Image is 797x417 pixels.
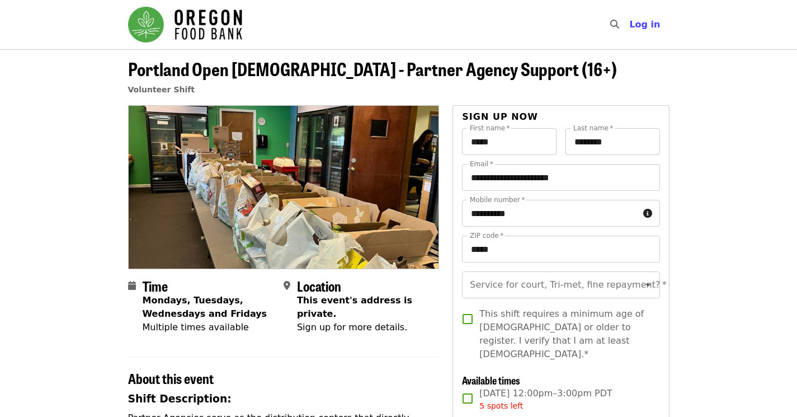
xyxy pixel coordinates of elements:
[629,19,660,30] span: Log in
[620,13,669,36] button: Log in
[128,280,136,291] i: calendar icon
[462,200,638,227] input: Mobile number
[462,373,520,387] span: Available times
[573,125,613,132] label: Last name
[462,128,557,155] input: First name
[284,280,290,291] i: map-marker-alt icon
[143,295,267,319] strong: Mondays, Tuesdays, Wednesdays and Fridays
[462,111,538,122] span: Sign up now
[470,125,510,132] label: First name
[128,55,617,82] span: Portland Open [DEMOGRAPHIC_DATA] - Partner Agency Support (16+)
[143,276,168,296] span: Time
[129,106,439,268] img: Portland Open Bible - Partner Agency Support (16+) organized by Oregon Food Bank
[470,232,503,239] label: ZIP code
[297,276,341,296] span: Location
[128,368,214,388] span: About this event
[565,128,660,155] input: Last name
[297,295,412,319] span: This event's address is private.
[297,322,407,332] span: Sign up for more details.
[479,387,612,412] span: [DATE] 12:00pm–3:00pm PDT
[479,401,523,410] span: 5 spots left
[479,307,650,361] span: This shift requires a minimum age of [DEMOGRAPHIC_DATA] or older to register. I verify that I am ...
[643,208,652,219] i: circle-info icon
[128,7,242,43] img: Oregon Food Bank - Home
[462,164,659,191] input: Email
[128,85,195,94] a: Volunteer Shift
[626,11,635,38] input: Search
[640,277,656,293] button: Open
[610,19,619,30] i: search icon
[462,236,659,263] input: ZIP code
[143,321,275,334] div: Multiple times available
[470,196,525,203] label: Mobile number
[128,393,232,405] strong: Shift Description:
[470,161,493,167] label: Email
